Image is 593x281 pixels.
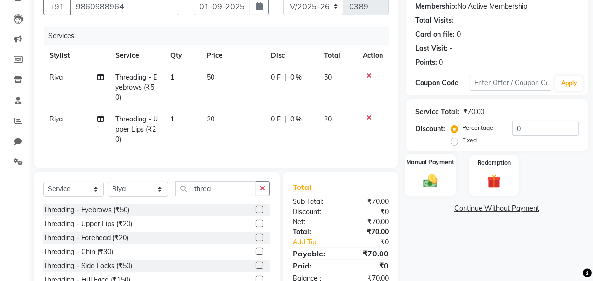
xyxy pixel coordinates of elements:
span: Riya [49,73,63,81]
img: _cash.svg [419,173,442,189]
div: ₹70.00 [341,217,396,227]
label: Manual Payment [406,158,454,167]
div: Paid: [286,260,341,271]
span: | [284,114,286,124]
div: Net: [286,217,341,227]
span: 1 [170,115,174,123]
div: ₹0 [341,207,396,217]
a: Add Tip [286,237,350,247]
div: Last Visit: [415,43,448,54]
div: Sub Total: [286,197,341,207]
div: Membership: [415,1,457,12]
div: Coupon Code [415,78,470,88]
div: No Active Membership [415,1,579,12]
span: Threading - Eyebrows (₹50) [115,73,157,102]
div: Service Total: [415,107,459,117]
label: Fixed [462,136,477,145]
span: 1 [170,73,174,81]
div: Threading - Eyebrows (₹50) [43,205,129,215]
span: Threading - Upper Lips (₹20) [115,115,158,144]
th: Total [318,45,357,67]
div: ₹70.00 [341,227,396,237]
div: Threading - Side Locks (₹50) [43,261,132,271]
div: Services [44,27,396,45]
div: Discount: [415,124,445,134]
div: Payable: [286,248,341,259]
span: 0 F [271,114,281,124]
label: Percentage [462,123,493,132]
span: Total [293,182,315,192]
input: Search or Scan [175,181,256,196]
div: Total: [286,227,341,237]
img: _gift.svg [483,173,505,190]
th: Price [201,45,266,67]
span: 20 [207,115,215,123]
span: Riya [49,115,63,123]
div: ₹70.00 [341,248,396,259]
th: Service [110,45,165,67]
div: Points: [415,57,437,67]
label: Redemption [478,159,511,167]
div: 0 [439,57,443,67]
div: Threading - Chin (₹30) [43,247,113,257]
span: 0 % [290,114,302,124]
input: Enter Offer / Coupon Code [470,76,551,91]
div: Total Visits: [415,15,453,26]
div: Discount: [286,207,341,217]
div: ₹0 [341,260,396,271]
div: ₹70.00 [341,197,396,207]
div: 0 [457,29,461,40]
a: Continue Without Payment [408,203,586,214]
th: Qty [165,45,201,67]
div: ₹70.00 [463,107,484,117]
span: 0 F [271,72,281,82]
th: Action [357,45,389,67]
div: Threading - Forehead (₹20) [43,233,128,243]
div: - [450,43,452,54]
div: ₹0 [350,237,396,247]
div: Threading - Upper Lips (₹20) [43,219,132,229]
th: Stylist [43,45,110,67]
div: Card on file: [415,29,455,40]
span: 20 [324,115,332,123]
th: Disc [265,45,318,67]
span: 50 [324,73,332,81]
span: 0 % [290,72,302,82]
span: | [284,72,286,82]
span: 50 [207,73,215,81]
button: Apply [555,76,583,91]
